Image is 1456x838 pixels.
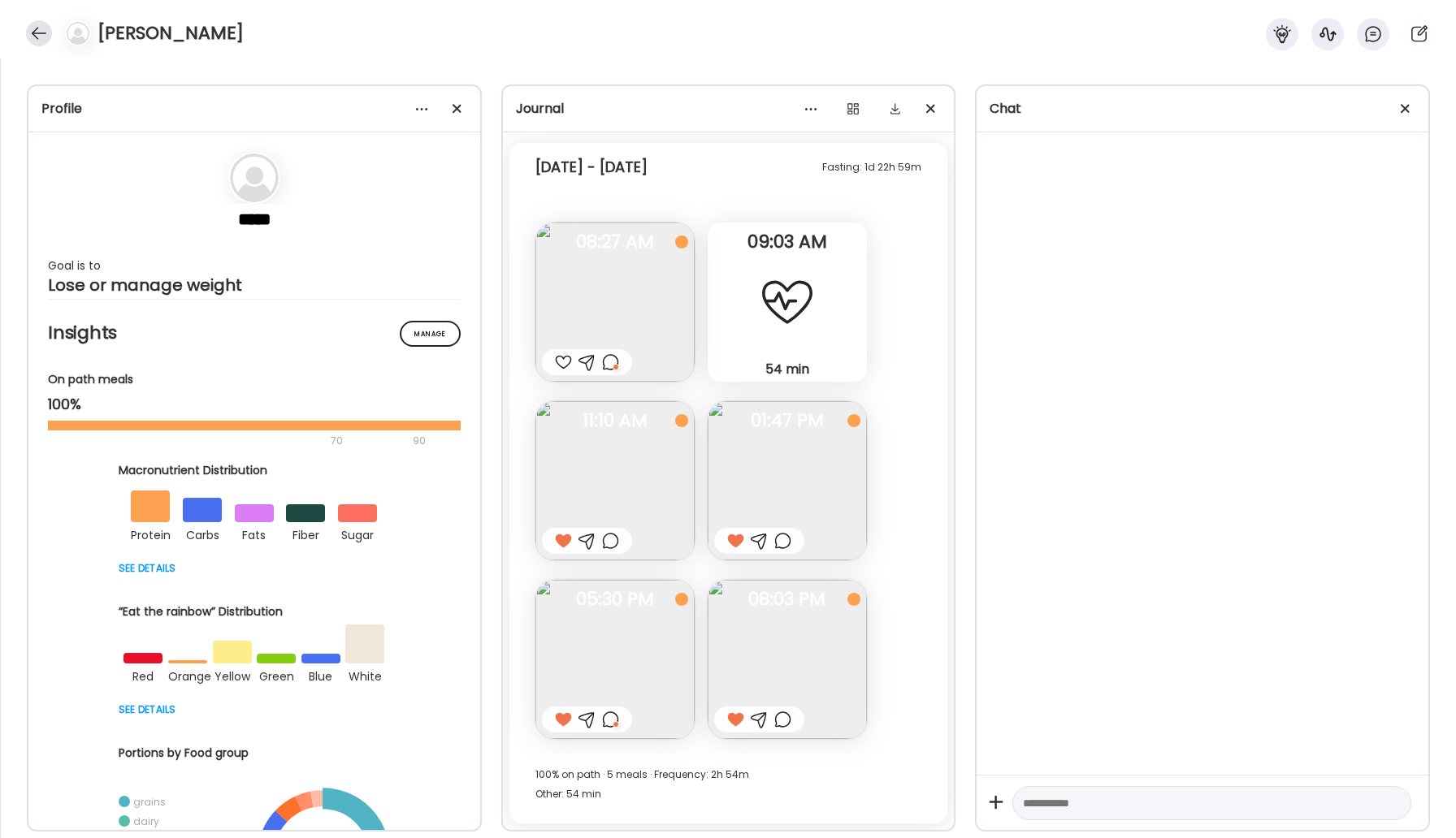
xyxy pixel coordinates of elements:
div: Goal is to [48,256,461,275]
div: “Eat the rainbow” Distribution [119,603,390,620]
img: images%2FbvRX2pFCROQWHeSoHPTPPVxD9x42%2F3M3FTUquuLfp0z3kAGvn%2FkmCGbXQkfNCc84r2PHvX_240 [535,222,695,382]
div: [DATE] - [DATE] [535,158,648,177]
img: images%2FbvRX2pFCROQWHeSoHPTPPVxD9x42%2FP19zpVdWjiw0XIoTsDgn%2FIKZlVf4kURjOfbA5gyOs_240 [708,401,867,560]
div: dairy [133,814,159,828]
span: 01:47 PM [708,413,867,428]
div: 90 [411,431,427,451]
div: Manage [400,321,461,347]
img: bg-avatar-default.svg [230,153,279,202]
div: sugar [338,522,377,545]
div: 100% [48,395,461,414]
img: images%2FbvRX2pFCROQWHeSoHPTPPVxD9x42%2FzHvCXn14n6PimtqJOpTz%2Fmhs1dzyU8VzkvVon9S4v_240 [535,580,695,739]
div: white [345,663,384,686]
div: red [123,663,162,686]
div: Fasting: 1d 22h 59m [822,158,921,177]
div: yellow [213,663,252,686]
span: 11:10 AM [535,413,695,428]
div: Journal [516,99,942,119]
h4: [PERSON_NAME] [97,20,244,46]
div: blue [301,663,340,686]
img: bg-avatar-default.svg [67,22,89,45]
div: fiber [286,522,325,545]
span: 05:30 PM [535,592,695,607]
div: fats [235,522,274,545]
div: green [257,663,296,686]
div: Chat [990,99,1415,119]
div: Profile [41,99,467,119]
div: carbs [183,522,222,545]
div: 70 [48,431,408,451]
img: images%2FbvRX2pFCROQWHeSoHPTPPVxD9x42%2FKOP5GkOwDilsdxUa0l9r%2FspuM15nrXnsz6gX6PXum_240 [708,580,867,739]
span: 08:27 AM [535,235,695,249]
div: Portions by Food group [119,745,390,762]
div: 100% on path · 5 meals · Frequency: 2h 54m Other: 54 min [535,765,922,804]
h2: Insights [48,321,461,345]
div: orange [168,663,207,686]
div: Macronutrient Distribution [119,462,390,479]
span: 08:03 PM [708,592,867,607]
span: 09:03 AM [708,235,867,249]
div: On path meals [48,371,461,388]
div: grains [133,795,166,809]
div: protein [131,522,170,545]
div: 54 min [714,361,860,378]
div: Lose or manage weight [48,275,461,295]
img: images%2FbvRX2pFCROQWHeSoHPTPPVxD9x42%2FuRGSipsixRLHDRF7t4wp%2FqoGK7RJMc9nNbHyQTg45_240 [535,401,695,560]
